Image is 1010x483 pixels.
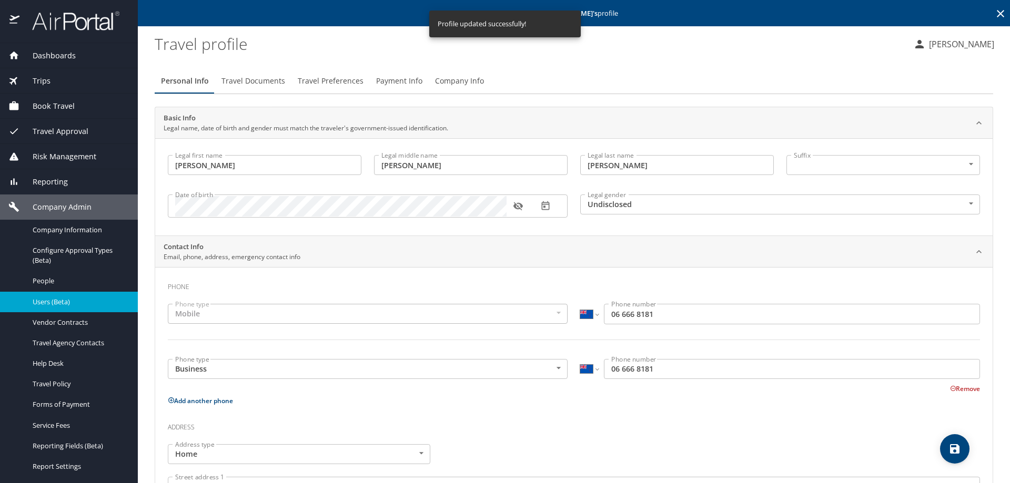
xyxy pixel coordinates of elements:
[164,252,300,262] p: Email, phone, address, emergency contact info
[33,245,125,265] span: Configure Approval Types (Beta)
[168,444,430,464] div: Home
[376,75,422,88] span: Payment Info
[19,75,50,87] span: Trips
[33,338,125,348] span: Travel Agency Contacts
[155,68,993,94] div: Profile
[33,358,125,368] span: Help Desk
[298,75,363,88] span: Travel Preferences
[786,155,980,175] div: ​
[164,124,448,133] p: Legal name, date of birth and gender must match the traveler's government-issued identification.
[155,107,993,139] div: Basic InfoLegal name, date of birth and gender must match the traveler's government-issued identi...
[909,35,998,54] button: [PERSON_NAME]
[21,11,119,31] img: airportal-logo.png
[168,416,980,434] h3: Address
[33,317,125,327] span: Vendor Contracts
[141,10,1007,17] p: Editing profile
[940,434,969,464] button: save
[168,275,980,293] h3: Phone
[9,11,21,31] img: icon-airportal.png
[168,359,568,379] div: Business
[19,176,68,188] span: Reporting
[33,441,125,451] span: Reporting Fields (Beta)
[164,242,300,252] h2: Contact Info
[155,138,993,235] div: Basic InfoLegal name, date of birth and gender must match the traveler's government-issued identi...
[155,236,993,268] div: Contact InfoEmail, phone, address, emergency contact info
[33,420,125,430] span: Service Fees
[33,379,125,389] span: Travel Policy
[19,100,75,112] span: Book Travel
[33,297,125,307] span: Users (Beta)
[168,304,568,324] div: Mobile
[19,151,96,162] span: Risk Management
[155,27,905,60] h1: Travel profile
[19,201,92,213] span: Company Admin
[580,194,980,214] div: Undisclosed
[438,14,526,34] div: Profile updated successfully!
[926,38,994,50] p: [PERSON_NAME]
[435,75,484,88] span: Company Info
[161,75,209,88] span: Personal Info
[221,75,285,88] span: Travel Documents
[19,50,76,61] span: Dashboards
[19,126,88,137] span: Travel Approval
[168,396,233,405] button: Add another phone
[33,461,125,471] span: Report Settings
[33,225,125,235] span: Company Information
[33,399,125,409] span: Forms of Payment
[950,384,980,393] button: Remove
[164,113,448,124] h2: Basic Info
[33,276,125,286] span: People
